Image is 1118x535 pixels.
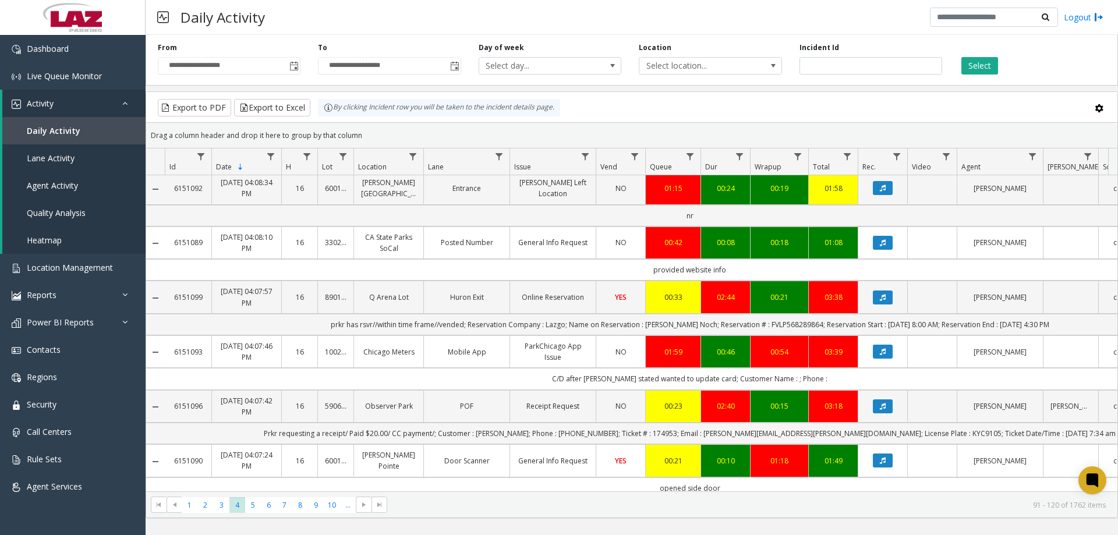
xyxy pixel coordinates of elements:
[361,292,416,303] a: Q Arena Lot
[12,483,21,492] img: 'icon'
[2,199,146,226] a: Quality Analysis
[146,148,1117,491] div: Data table
[219,286,274,308] a: [DATE] 04:07:57 PM
[491,148,507,164] a: Lane Filter Menu
[964,183,1036,194] a: [PERSON_NAME]
[182,497,197,513] span: Page 1
[358,162,387,172] span: Location
[708,346,743,357] a: 00:46
[653,346,694,357] div: 01:59
[356,497,372,513] span: Go to the next page
[840,148,855,164] a: Total Filter Menu
[394,500,1106,510] kendo-pager-info: 91 - 120 of 1762 items
[431,292,503,303] a: Huron Exit
[219,232,274,254] a: [DATE] 04:08:10 PM
[172,346,204,357] a: 6151093
[758,183,801,194] a: 00:19
[27,98,54,109] span: Activity
[361,449,416,472] a: [PERSON_NAME] Pointe
[146,239,165,248] a: Collapse Details
[961,57,998,75] button: Select
[517,237,589,248] a: General Info Request
[431,346,503,357] a: Mobile App
[758,455,801,466] div: 01:18
[27,344,61,355] span: Contacts
[299,148,315,164] a: H Filter Menu
[479,42,524,53] label: Day of week
[146,348,165,357] a: Collapse Details
[27,125,80,136] span: Daily Activity
[431,183,503,194] a: Entrance
[653,455,694,466] a: 00:21
[639,58,753,74] span: Select location...
[912,162,931,172] span: Video
[12,428,21,437] img: 'icon'
[2,172,146,199] a: Agent Activity
[653,292,694,303] a: 00:33
[172,237,204,248] a: 6151089
[27,481,82,492] span: Agent Services
[27,235,62,246] span: Heatmap
[627,148,643,164] a: Vend Filter Menu
[263,148,279,164] a: Date Filter Menu
[964,237,1036,248] a: [PERSON_NAME]
[603,346,638,357] a: NO
[361,232,416,254] a: CA State Parks SoCal
[816,455,851,466] a: 01:49
[325,183,346,194] a: 600128
[600,162,617,172] span: Vend
[1025,148,1041,164] a: Agent Filter Menu
[603,237,638,248] a: NO
[1064,11,1103,23] a: Logout
[431,455,503,466] a: Door Scanner
[816,401,851,412] a: 03:18
[603,292,638,303] a: YES
[708,183,743,194] div: 00:24
[175,3,271,31] h3: Daily Activity
[12,264,21,273] img: 'icon'
[361,346,416,357] a: Chicago Meters
[816,237,851,248] div: 01:08
[27,453,62,465] span: Rule Sets
[261,497,277,513] span: Page 6
[2,117,146,144] a: Daily Activity
[146,402,165,412] a: Collapse Details
[12,72,21,82] img: 'icon'
[318,42,327,53] label: To
[325,292,346,303] a: 890156
[12,373,21,382] img: 'icon'
[758,346,801,357] a: 00:54
[964,292,1036,303] a: [PERSON_NAME]
[12,318,21,328] img: 'icon'
[12,291,21,300] img: 'icon'
[170,500,179,509] span: Go to the previous page
[653,183,694,194] a: 01:15
[172,455,204,466] a: 6151090
[289,237,310,248] a: 16
[615,238,627,247] span: NO
[2,226,146,254] a: Heatmap
[229,497,245,513] span: Page 4
[146,293,165,303] a: Collapse Details
[158,99,231,116] button: Export to PDF
[517,455,589,466] a: General Info Request
[27,371,57,382] span: Regions
[2,90,146,117] a: Activity
[653,401,694,412] a: 00:23
[375,500,384,509] span: Go to the last page
[219,177,274,199] a: [DATE] 04:08:34 PM
[653,237,694,248] div: 00:42
[318,99,560,116] div: By clicking Incident row you will be taken to the incident details page.
[708,292,743,303] a: 02:44
[12,455,21,465] img: 'icon'
[816,346,851,357] a: 03:39
[361,177,416,199] a: [PERSON_NAME][GEOGRAPHIC_DATA]
[799,42,839,53] label: Incident Id
[758,237,801,248] a: 00:18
